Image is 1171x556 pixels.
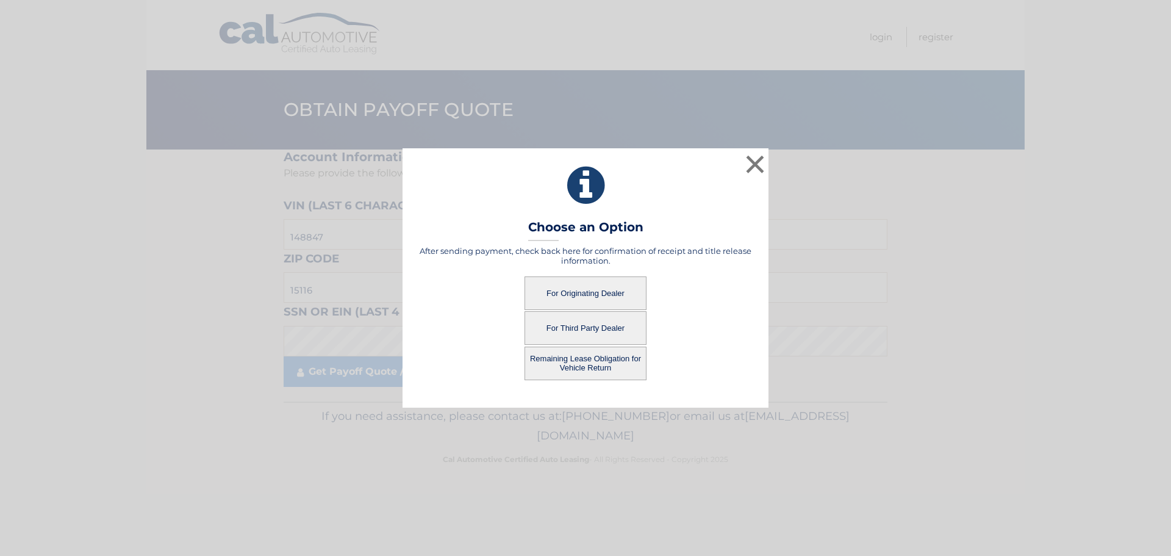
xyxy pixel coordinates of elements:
button: For Third Party Dealer [525,311,646,345]
button: × [743,152,767,176]
h3: Choose an Option [528,220,643,241]
h5: After sending payment, check back here for confirmation of receipt and title release information. [418,246,753,265]
button: Remaining Lease Obligation for Vehicle Return [525,347,646,380]
button: For Originating Dealer [525,276,646,310]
